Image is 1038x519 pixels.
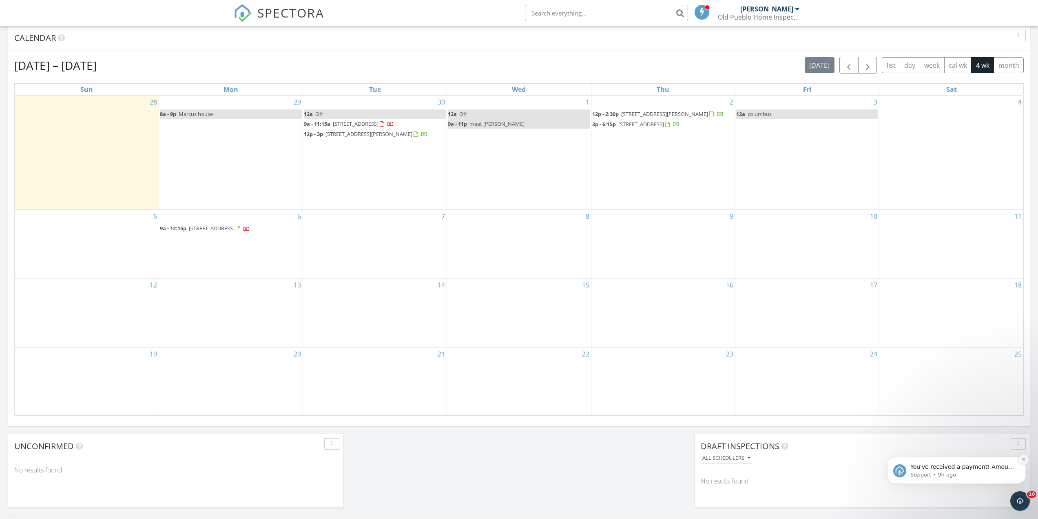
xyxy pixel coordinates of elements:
[436,278,447,292] a: Go to October 14, 2025
[592,110,619,118] span: 12p - 2:30p
[945,84,958,95] a: Saturday
[304,129,446,139] a: 12p - 3p [STREET_ADDRESS][PERSON_NAME]
[304,119,446,129] a: 9a - 11:15a [STREET_ADDRESS]
[292,347,303,361] a: Go to October 20, 2025
[15,278,159,347] td: Go to October 12, 2025
[735,278,879,347] td: Go to October 17, 2025
[1013,347,1023,361] a: Go to October 25, 2025
[591,278,735,347] td: Go to October 16, 2025
[14,57,97,74] h2: [DATE] – [DATE]
[160,225,250,232] a: 9a - 12:15p [STREET_ADDRESS]
[15,96,159,210] td: Go to September 28, 2025
[35,66,141,73] p: Message from Support, sent 9h ago
[79,84,95,95] a: Sunday
[718,13,799,21] div: Old Pueblo Home Inspection
[333,120,378,127] span: [STREET_ADDRESS]
[875,405,1038,497] iframe: Intercom notifications message
[740,5,793,13] div: [PERSON_NAME]
[944,57,972,73] button: cal wk
[15,347,159,415] td: Go to October 19, 2025
[14,441,74,452] span: Unconfirmed
[655,84,671,95] a: Thursday
[748,110,772,118] span: columbus
[728,210,735,223] a: Go to October 9, 2025
[234,11,324,28] a: SPECTORA
[436,347,447,361] a: Go to October 21, 2025
[994,57,1024,73] button: month
[159,347,303,415] td: Go to October 20, 2025
[160,110,176,118] span: 8a - 9p
[148,278,159,292] a: Go to October 12, 2025
[621,110,708,118] span: [STREET_ADDRESS][PERSON_NAME]
[12,51,151,78] div: message notification from Support, 9h ago. You've received a payment! Amount $480.00 Fee $13.50 N...
[304,110,313,118] span: 12a
[868,347,879,361] a: Go to October 24, 2025
[879,347,1023,415] td: Go to October 25, 2025
[304,120,330,127] span: 9a - 11:15a
[879,278,1023,347] td: Go to October 18, 2025
[159,210,303,278] td: Go to October 6, 2025
[325,130,412,138] span: [STREET_ADDRESS][PERSON_NAME]
[447,210,591,278] td: Go to October 8, 2025
[148,347,159,361] a: Go to October 19, 2025
[618,120,664,128] span: [STREET_ADDRESS]
[701,441,779,452] span: Draft Inspections
[315,110,323,118] span: Off
[858,57,877,74] button: Next
[920,57,945,73] button: week
[592,120,679,128] a: 3p - 6:15p [STREET_ADDRESS]
[469,120,525,127] span: meet [PERSON_NAME]
[882,57,900,73] button: list
[1010,491,1030,511] iframe: Intercom live chat
[872,96,879,109] a: Go to October 3, 2025
[448,120,467,127] span: 9a - 11p
[580,347,591,361] a: Go to October 22, 2025
[728,96,735,109] a: Go to October 2, 2025
[35,58,140,154] span: You've received a payment! Amount $480.00 Fee $13.50 Net $466.50 Transaction # pi_3SCP1RK7snlDGpR...
[591,347,735,415] td: Go to October 23, 2025
[447,347,591,415] td: Go to October 22, 2025
[701,453,752,464] button: All schedulers
[584,96,591,109] a: Go to October 1, 2025
[702,455,750,461] div: All schedulers
[296,210,303,223] a: Go to October 6, 2025
[14,32,56,43] span: Calendar
[591,96,735,210] td: Go to October 2, 2025
[304,120,394,127] a: 9a - 11:15a [STREET_ADDRESS]
[868,278,879,292] a: Go to October 17, 2025
[148,96,159,109] a: Go to September 28, 2025
[160,225,186,232] span: 9a - 12:15p
[801,84,813,95] a: Friday
[257,4,324,21] span: SPECTORA
[879,96,1023,210] td: Go to October 4, 2025
[222,84,240,95] a: Monday
[1016,96,1023,109] a: Go to October 4, 2025
[805,57,834,73] button: [DATE]
[735,96,879,210] td: Go to October 3, 2025
[868,210,879,223] a: Go to October 10, 2025
[292,278,303,292] a: Go to October 13, 2025
[592,109,734,119] a: 12p - 2:30p [STREET_ADDRESS][PERSON_NAME]
[447,278,591,347] td: Go to October 15, 2025
[8,459,343,481] div: No results found
[724,347,735,361] a: Go to October 23, 2025
[592,120,616,128] span: 3p - 6:15p
[447,96,591,210] td: Go to October 1, 2025
[436,96,447,109] a: Go to September 30, 2025
[735,347,879,415] td: Go to October 24, 2025
[1027,491,1036,498] span: 10
[724,278,735,292] a: Go to October 16, 2025
[160,224,302,234] a: 9a - 12:15p [STREET_ADDRESS]
[735,210,879,278] td: Go to October 10, 2025
[592,110,724,118] a: 12p - 2:30p [STREET_ADDRESS][PERSON_NAME]
[448,110,457,118] span: 12a
[292,96,303,109] a: Go to September 29, 2025
[152,210,159,223] a: Go to October 5, 2025
[1013,278,1023,292] a: Go to October 18, 2025
[304,130,323,138] span: 12p - 3p
[143,49,154,59] button: Dismiss notification
[900,57,920,73] button: day
[303,210,447,278] td: Go to October 7, 2025
[459,110,467,118] span: Off
[591,210,735,278] td: Go to October 9, 2025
